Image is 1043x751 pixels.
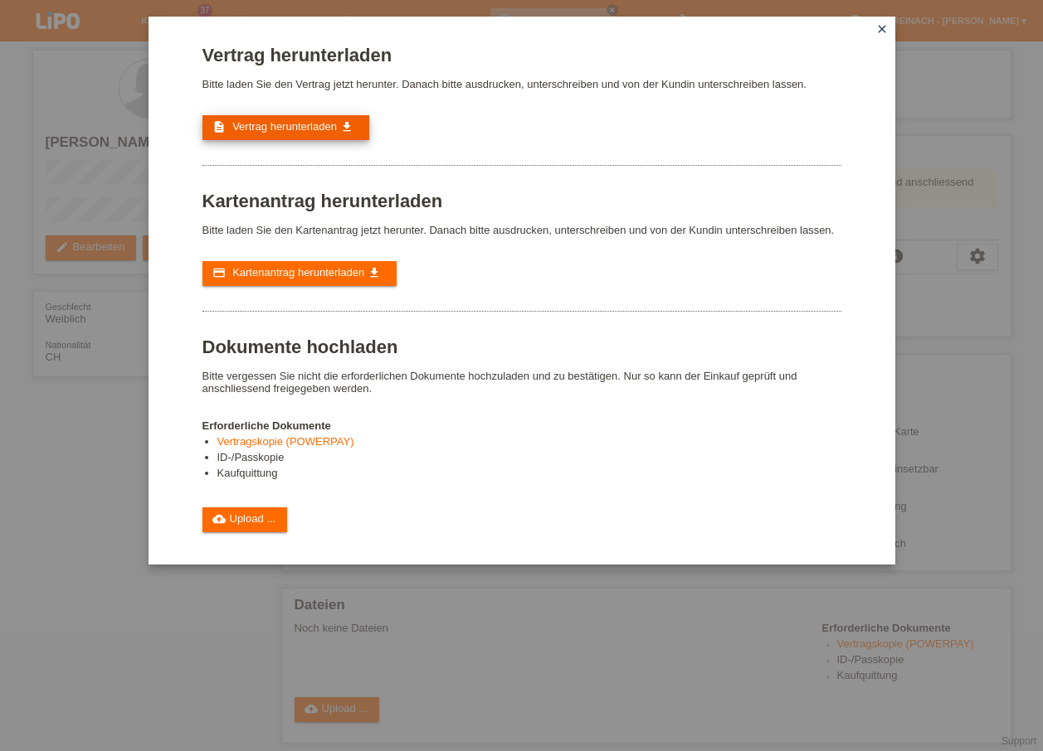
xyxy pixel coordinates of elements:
[202,261,397,286] a: credit_card Kartenantrag herunterladen get_app
[217,451,841,467] li: ID-/Passkopie
[875,22,889,36] i: close
[212,512,226,526] i: cloud_upload
[871,21,893,40] a: close
[202,191,841,211] h1: Kartenantrag herunterladen
[212,266,226,279] i: credit_card
[202,78,841,90] p: Bitte laden Sie den Vertrag jetzt herunter. Danach bitte ausdrucken, unterschreiben und von der K...
[202,115,369,140] a: description Vertrag herunterladen get_app
[202,45,841,65] h1: Vertrag herunterladen
[202,370,841,395] p: Bitte vergessen Sie nicht die erforderlichen Dokumente hochzuladen und zu bestätigen. Nur so kann...
[202,419,841,432] h4: Erforderliche Dokumente
[202,507,288,532] a: cloud_uploadUpload ...
[232,266,364,279] span: Kartenantrag herunterladen
[232,120,337,133] span: Vertrag herunterladen
[212,120,226,133] i: description
[340,120,353,133] i: get_app
[202,224,841,236] p: Bitte laden Sie den Kartenantrag jetzt herunter. Danach bitte ausdrucken, unterschreiben und von ...
[217,435,354,448] a: Vertragskopie (POWERPAY)
[217,467,841,482] li: Kaufquittung
[202,337,841,357] h1: Dokumente hochladen
[368,266,381,279] i: get_app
